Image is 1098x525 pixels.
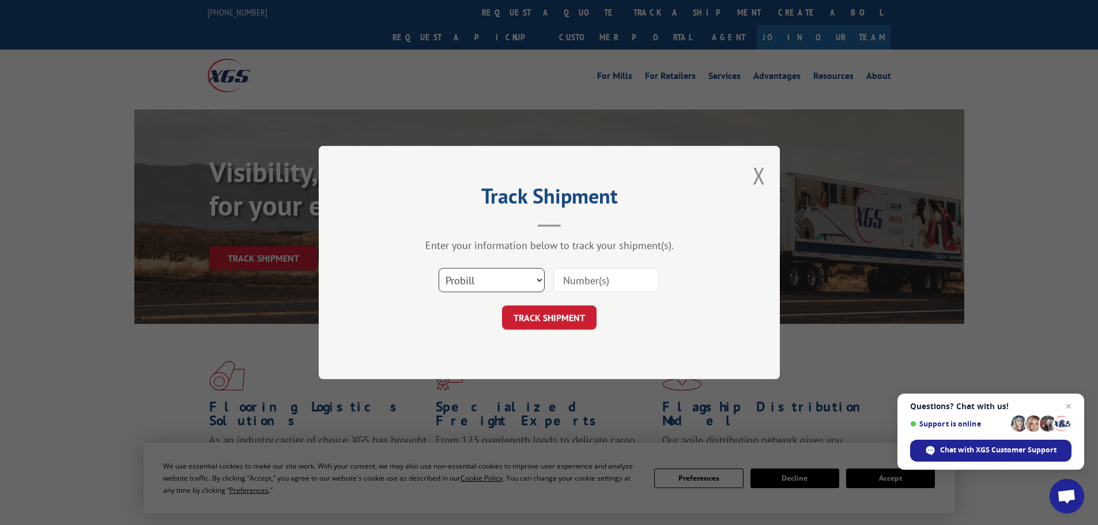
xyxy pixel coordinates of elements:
[910,420,1007,428] span: Support is online
[910,440,1071,462] span: Chat with XGS Customer Support
[376,188,722,210] h2: Track Shipment
[1050,479,1084,513] a: Open chat
[753,160,765,191] button: Close modal
[553,268,659,292] input: Number(s)
[502,305,597,330] button: TRACK SHIPMENT
[376,239,722,252] div: Enter your information below to track your shipment(s).
[910,402,1071,411] span: Questions? Chat with us!
[940,445,1057,455] span: Chat with XGS Customer Support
